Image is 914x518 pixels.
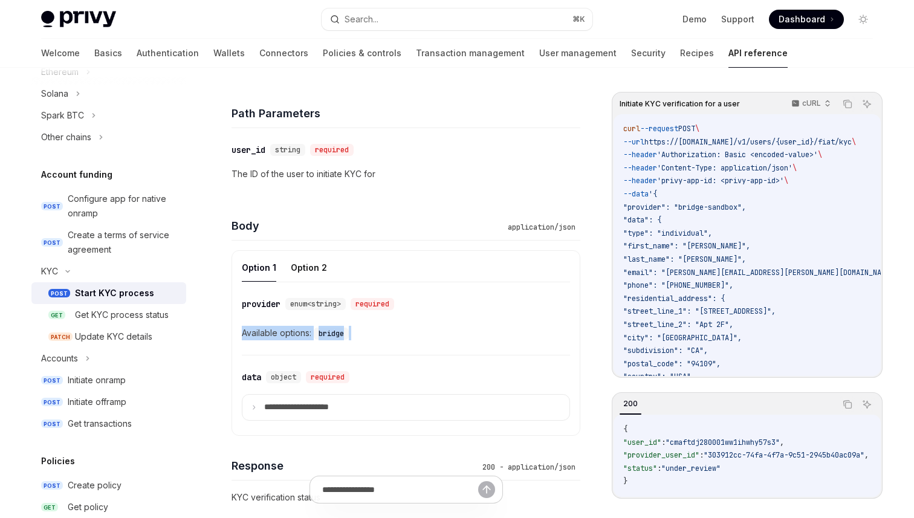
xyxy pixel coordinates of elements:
[631,39,666,68] a: Security
[271,372,296,382] span: object
[623,359,721,369] span: "postal_code": "94109",
[306,371,349,383] div: required
[31,474,186,496] a: POSTCreate policy
[785,94,836,114] button: cURL
[623,202,746,212] span: "provider": "bridge-sandbox",
[478,461,580,473] div: 200 - application/json
[623,438,661,447] span: "user_id"
[678,124,695,134] span: POST
[259,39,308,68] a: Connectors
[68,478,122,493] div: Create policy
[68,416,132,431] div: Get transactions
[620,99,740,109] span: Initiate KYC verification for a user
[623,372,691,381] span: "country": "USA"
[649,189,657,199] span: '{
[818,150,822,160] span: \
[623,294,725,303] span: "residential_address": {
[661,464,721,473] span: "under_review"
[31,188,186,224] a: POSTConfigure app for native onramp
[31,413,186,435] a: POSTGet transactions
[232,218,503,234] h4: Body
[41,39,80,68] a: Welcome
[232,144,265,156] div: user_id
[75,329,152,344] div: Update KYC details
[41,376,63,385] span: POST
[666,438,780,447] span: "cmaftdj280001ww1ihwhy57s3"
[48,332,73,342] span: PATCH
[242,371,261,383] div: data
[31,326,186,348] a: PATCHUpdate KYC details
[41,419,63,429] span: POST
[68,228,179,257] div: Create a terms of service agreement
[623,241,750,251] span: "first_name": "[PERSON_NAME]",
[275,145,300,155] span: string
[242,326,570,340] div: Available options:
[623,124,640,134] span: curl
[704,450,864,460] span: "303912cc-74fa-4f7a-9c51-2945b40ac09a"
[623,254,746,264] span: "last_name": "[PERSON_NAME]",
[94,39,122,68] a: Basics
[48,311,65,320] span: GET
[242,298,280,310] div: provider
[623,176,657,186] span: --header
[864,450,869,460] span: ,
[623,320,733,329] span: "street_line_2": "Apt 2F",
[478,481,495,498] button: Send message
[623,464,657,473] span: "status"
[41,454,75,468] h5: Policies
[728,39,788,68] a: API reference
[780,438,784,447] span: ,
[291,253,327,282] button: Option 2
[232,458,478,474] h4: Response
[41,398,63,407] span: POST
[31,369,186,391] a: POSTInitiate onramp
[503,221,580,233] div: application/json
[314,328,349,340] code: bridge
[644,137,852,147] span: https://[DOMAIN_NAME]/v1/users/{user_id}/fiat/kyc
[416,39,525,68] a: Transaction management
[68,395,126,409] div: Initiate offramp
[290,299,341,309] span: enum<string>
[623,150,657,160] span: --header
[75,286,154,300] div: Start KYC process
[802,99,821,108] p: cURL
[31,224,186,261] a: POSTCreate a terms of service agreement
[322,8,592,30] button: Search...⌘K
[657,464,661,473] span: :
[68,192,179,221] div: Configure app for native onramp
[41,202,63,211] span: POST
[572,15,585,24] span: ⌘ K
[623,424,627,434] span: {
[68,373,126,387] div: Initiate onramp
[657,163,792,173] span: 'Content-Type: application/json'
[242,253,276,282] button: Option 1
[623,346,708,355] span: "subdivision": "CA",
[623,228,712,238] span: "type": "individual",
[539,39,617,68] a: User management
[310,144,354,156] div: required
[640,124,678,134] span: --request
[31,304,186,326] a: GETGet KYC process status
[657,176,784,186] span: 'privy-app-id: <privy-app-id>'
[232,105,580,121] h4: Path Parameters
[695,124,699,134] span: \
[323,39,401,68] a: Policies & controls
[721,13,754,25] a: Support
[41,108,84,123] div: Spark BTC
[623,280,733,290] span: "phone": "[PHONE_NUMBER]",
[41,351,78,366] div: Accounts
[41,238,63,247] span: POST
[623,333,742,343] span: "city": "[GEOGRAPHIC_DATA]",
[623,137,644,147] span: --url
[41,481,63,490] span: POST
[623,450,699,460] span: "provider_user_id"
[41,167,112,182] h5: Account funding
[779,13,825,25] span: Dashboard
[623,215,661,225] span: "data": {
[859,397,875,412] button: Ask AI
[41,503,58,512] span: GET
[699,450,704,460] span: :
[854,10,873,29] button: Toggle dark mode
[657,150,818,160] span: 'Authorization: Basic <encoded-value>'
[792,163,797,173] span: \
